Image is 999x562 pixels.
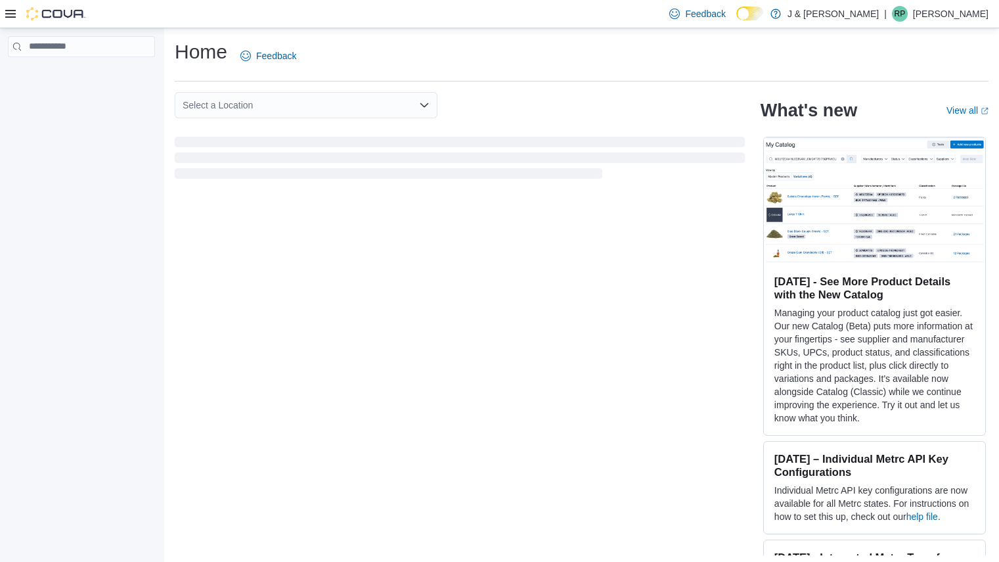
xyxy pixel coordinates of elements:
[946,105,988,116] a: View allExternal link
[26,7,85,20] img: Cova
[774,306,975,425] p: Managing your product catalog just got easier. Our new Catalog (Beta) puts more information at yo...
[175,139,745,181] span: Loading
[788,6,879,22] p: J & [PERSON_NAME]
[175,39,227,65] h1: Home
[906,511,938,522] a: help file
[895,6,906,22] span: RP
[664,1,730,27] a: Feedback
[419,100,430,110] button: Open list of options
[685,7,725,20] span: Feedback
[774,484,975,523] p: Individual Metrc API key configurations are now available for all Metrc states. For instructions ...
[892,6,908,22] div: Raj Patel
[736,20,737,21] span: Dark Mode
[774,275,975,301] h3: [DATE] - See More Product Details with the New Catalog
[884,6,887,22] p: |
[256,49,296,62] span: Feedback
[913,6,988,22] p: [PERSON_NAME]
[981,107,988,115] svg: External link
[8,60,155,91] nav: Complex example
[736,7,764,20] input: Dark Mode
[774,452,975,479] h3: [DATE] – Individual Metrc API Key Configurations
[761,100,857,121] h2: What's new
[235,43,301,69] a: Feedback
